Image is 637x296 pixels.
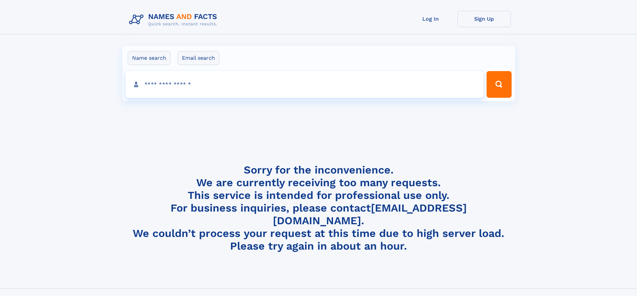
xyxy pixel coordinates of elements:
[457,11,511,27] a: Sign Up
[126,164,511,253] h4: Sorry for the inconvenience. We are currently receiving too many requests. This service is intend...
[404,11,457,27] a: Log In
[178,51,219,65] label: Email search
[273,202,467,227] a: [EMAIL_ADDRESS][DOMAIN_NAME]
[126,71,484,98] input: search input
[126,11,223,29] img: Logo Names and Facts
[128,51,171,65] label: Name search
[487,71,511,98] button: Search Button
